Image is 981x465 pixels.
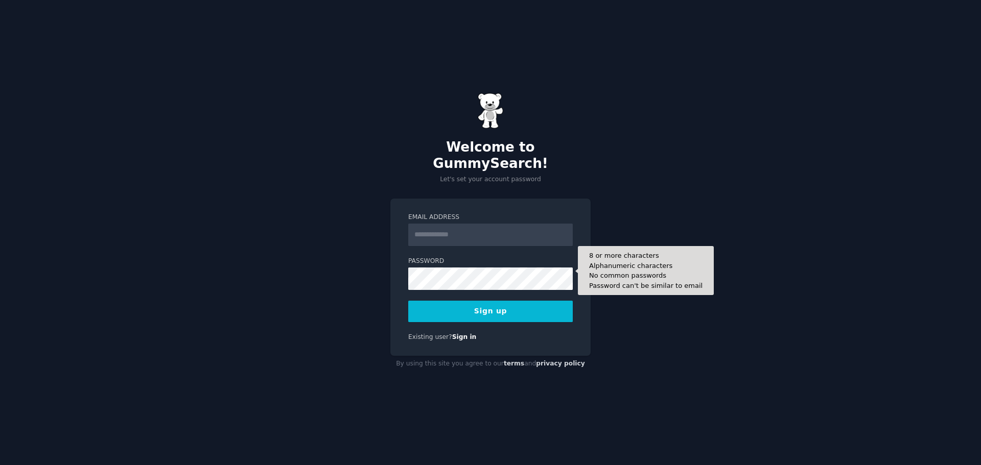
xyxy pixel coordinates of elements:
[390,139,591,172] h2: Welcome to GummySearch!
[390,175,591,184] p: Let's set your account password
[390,356,591,372] div: By using this site you agree to our and
[504,360,524,367] a: terms
[452,333,477,340] a: Sign in
[478,93,503,129] img: Gummy Bear
[536,360,585,367] a: privacy policy
[408,257,573,266] label: Password
[408,213,573,222] label: Email Address
[408,333,452,340] span: Existing user?
[408,301,573,322] button: Sign up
